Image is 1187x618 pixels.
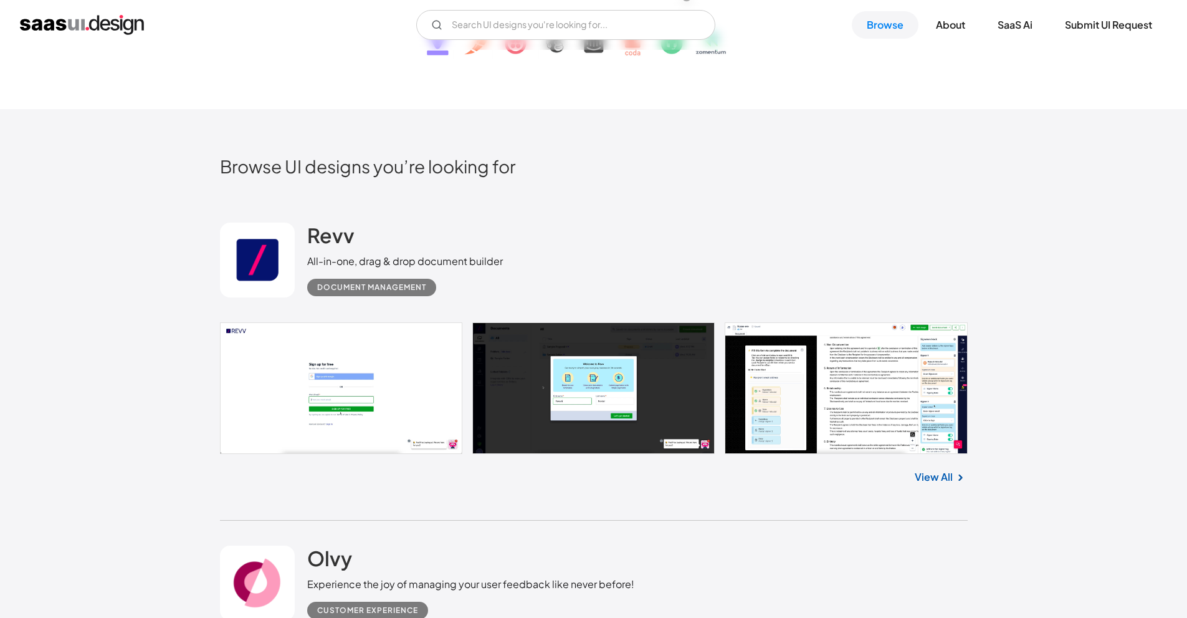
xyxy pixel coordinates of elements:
div: Customer Experience [317,603,418,618]
a: Olvy [307,546,352,577]
div: All-in-one, drag & drop document builder [307,254,503,269]
div: Experience the joy of managing your user feedback like never before! [307,577,634,592]
a: About [921,11,980,39]
div: Document Management [317,280,426,295]
a: home [20,15,144,35]
input: Search UI designs you're looking for... [416,10,715,40]
a: Revv [307,223,355,254]
form: Email Form [416,10,715,40]
a: Browse [852,11,918,39]
h2: Revv [307,223,355,248]
h2: Olvy [307,546,352,571]
a: View All [915,470,953,485]
h2: Browse UI designs you’re looking for [220,155,968,177]
a: Submit UI Request [1050,11,1167,39]
a: SaaS Ai [983,11,1047,39]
